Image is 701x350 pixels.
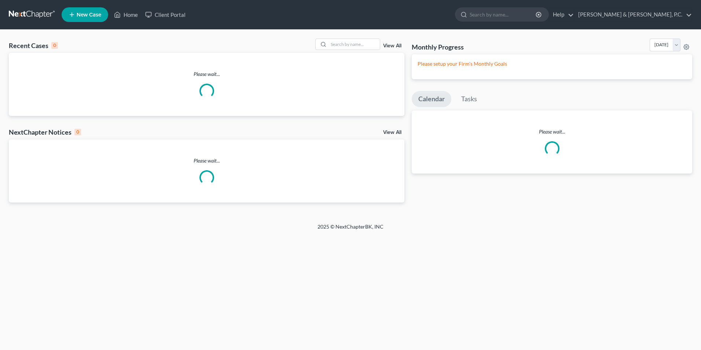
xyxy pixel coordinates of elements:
[9,70,404,78] p: Please wait...
[51,42,58,49] div: 0
[9,128,81,136] div: NextChapter Notices
[455,91,484,107] a: Tasks
[470,8,537,21] input: Search by name...
[329,39,380,50] input: Search by name...
[9,157,404,164] p: Please wait...
[418,60,686,68] p: Please setup your Firm's Monthly Goals
[142,8,189,21] a: Client Portal
[412,91,451,107] a: Calendar
[549,8,574,21] a: Help
[383,43,401,48] a: View All
[74,129,81,135] div: 0
[412,128,692,135] p: Please wait...
[110,8,142,21] a: Home
[77,12,101,18] span: New Case
[9,41,58,50] div: Recent Cases
[142,223,559,236] div: 2025 © NextChapterBK, INC
[383,130,401,135] a: View All
[412,43,464,51] h3: Monthly Progress
[575,8,692,21] a: [PERSON_NAME] & [PERSON_NAME], P.C.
